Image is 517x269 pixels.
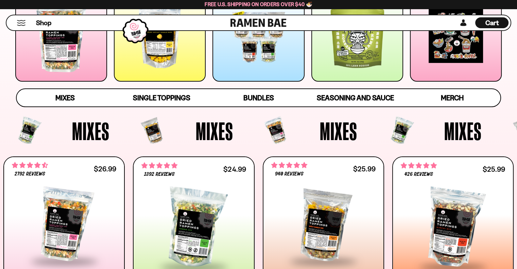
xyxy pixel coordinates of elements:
[271,161,307,170] span: 4.75 stars
[17,89,114,106] a: Mixes
[444,118,482,144] span: Mixes
[485,19,499,27] span: Cart
[36,18,51,28] span: Shop
[210,89,307,106] a: Bundles
[141,161,177,170] span: 4.76 stars
[307,89,404,106] a: Seasoning and Sauce
[353,166,376,172] div: $25.99
[72,118,109,144] span: Mixes
[133,94,190,102] span: Single Toppings
[205,1,312,7] span: Free U.S. Shipping on Orders over $40 🍜
[401,161,437,170] span: 4.76 stars
[55,94,75,102] span: Mixes
[12,161,48,170] span: 4.68 stars
[441,94,463,102] span: Merch
[243,94,274,102] span: Bundles
[275,171,303,177] span: 940 reviews
[475,15,509,30] a: Cart
[317,94,394,102] span: Seasoning and Sauce
[113,89,210,106] a: Single Toppings
[15,171,45,177] span: 2792 reviews
[144,172,175,177] span: 1392 reviews
[404,172,433,177] span: 426 reviews
[196,118,233,144] span: Mixes
[94,166,116,172] div: $26.99
[404,89,501,106] a: Merch
[36,17,51,28] a: Shop
[223,166,246,172] div: $24.99
[17,20,26,26] button: Mobile Menu Trigger
[483,166,505,172] div: $25.99
[320,118,357,144] span: Mixes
